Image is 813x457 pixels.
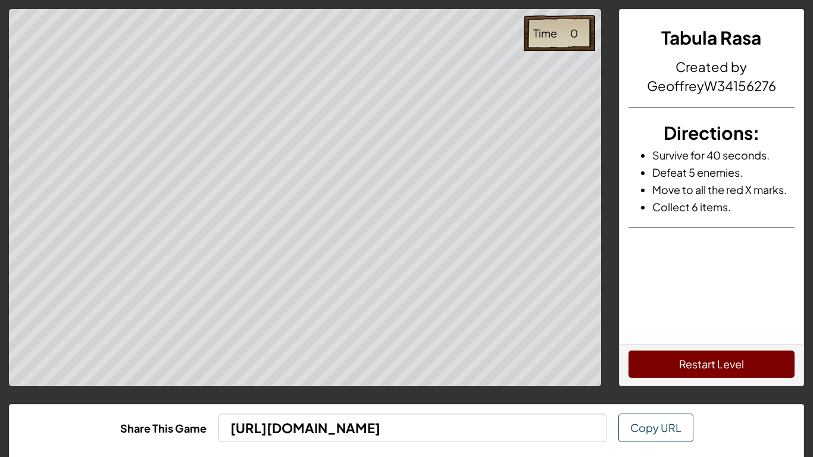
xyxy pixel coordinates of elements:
[652,164,795,181] li: Defeat 5 enemies.
[628,350,795,378] button: Restart Level
[628,24,795,51] h3: Tabula Rasa
[652,198,795,215] li: Collect 6 items.
[652,181,795,198] li: Move to all the red X marks.
[652,146,795,164] li: Survive for 40 seconds.
[628,57,795,95] h4: Created by GeoffreyW34156276
[533,24,557,42] div: Time
[664,121,753,144] span: Directions
[120,421,207,435] b: Share This Game
[618,414,693,442] button: Copy URL
[628,120,795,146] h3: :
[630,421,681,434] span: Copy URL
[570,24,578,42] div: 0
